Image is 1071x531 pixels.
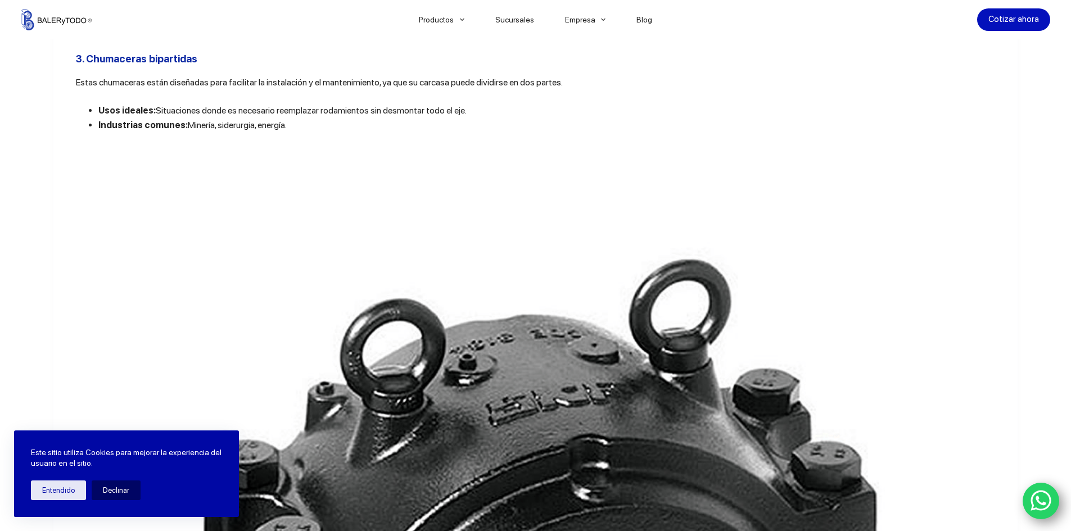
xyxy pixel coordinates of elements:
[31,447,222,469] p: Este sitio utiliza Cookies para mejorar la experiencia del usuario en el sitio.
[21,9,92,30] img: Balerytodo
[31,480,86,500] button: Entendido
[977,8,1050,31] a: Cotizar ahora
[156,105,467,116] span: Situaciones donde es necesario reemplazar rodamientos sin desmontar todo el eje.
[98,120,188,130] b: Industrias comunes:
[76,77,563,88] span: Estas chumaceras están diseñadas para facilitar la instalación y el mantenimiento, ya que su carc...
[92,480,141,500] button: Declinar
[188,120,287,130] span: Minería, siderurgia, energía.
[98,105,156,116] b: Usos ideales:
[1023,483,1060,520] a: WhatsApp
[76,53,197,65] b: 3. Chumaceras bipartidas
